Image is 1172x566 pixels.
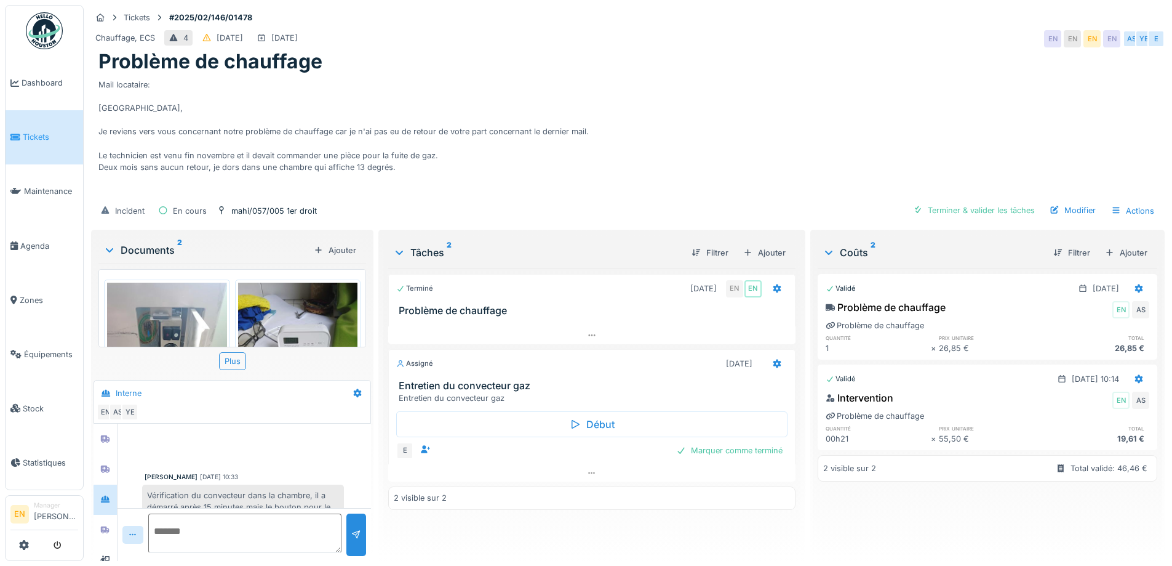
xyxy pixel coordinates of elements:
[1100,245,1152,261] div: Ajouter
[826,433,931,445] div: 00h21
[939,342,1044,354] div: 26,85 €
[219,352,246,370] div: Plus
[1044,424,1149,432] h6: total
[1132,301,1149,318] div: AS
[939,334,1044,342] h6: prix unitaire
[826,374,856,384] div: Validé
[95,32,155,44] div: Chauffage, ECS
[1106,202,1160,220] div: Actions
[396,358,433,369] div: Assigné
[142,485,344,530] div: Vérification du convecteur dans la chambre, il a démarré après 15 minutes mais le bouton pour le ...
[34,501,78,510] div: Manager
[103,243,309,257] div: Documents
[24,349,78,360] span: Équipements
[1112,301,1130,318] div: EN
[1123,30,1140,47] div: AS
[183,32,188,44] div: 4
[116,387,142,399] div: Interne
[396,442,413,459] div: E
[1044,342,1149,354] div: 26,85 €
[826,300,946,315] div: Problème de chauffage
[10,501,78,530] a: EN Manager[PERSON_NAME]
[121,403,138,421] div: YE
[124,12,150,23] div: Tickets
[107,283,227,442] img: naxddfnh6b7i1dxlgenrlotz7cq1
[826,410,924,422] div: Problème de chauffage
[177,243,182,257] sup: 2
[826,283,856,294] div: Validé
[1045,202,1101,219] div: Modifier
[1132,392,1149,409] div: AS
[1093,283,1119,294] div: [DATE]
[34,501,78,527] li: [PERSON_NAME]
[109,403,126,421] div: AS
[399,305,789,317] h3: Problème de chauffage
[871,245,875,260] sup: 2
[671,442,787,459] div: Marquer comme terminé
[394,492,447,504] div: 2 visible sur 2
[726,280,743,297] div: EN
[931,342,939,354] div: ×
[1044,433,1149,445] div: 19,61 €
[1070,463,1147,474] div: Total validé: 46,46 €
[826,390,893,405] div: Intervention
[826,334,931,342] h6: quantité
[1072,373,1119,385] div: [DATE] 10:14
[1044,334,1149,342] h6: total
[823,245,1043,260] div: Coûts
[1044,30,1061,47] div: EN
[826,342,931,354] div: 1
[393,245,681,260] div: Tâches
[231,205,317,217] div: mahi/057/005 1er droit
[1103,30,1120,47] div: EN
[823,463,876,474] div: 2 visible sur 2
[97,403,114,421] div: EN
[20,240,78,252] span: Agenda
[738,245,791,261] div: Ajouter
[1112,392,1130,409] div: EN
[744,280,762,297] div: EN
[23,131,78,143] span: Tickets
[309,242,361,259] div: Ajouter
[939,424,1044,432] h6: prix unitaire
[1147,30,1165,47] div: E
[6,435,83,490] a: Statistiques
[6,56,83,110] a: Dashboard
[6,327,83,381] a: Équipements
[399,392,789,404] div: Entretien du convecteur gaz
[271,32,298,44] div: [DATE]
[687,245,733,261] div: Filtrer
[939,433,1044,445] div: 55,50 €
[931,433,939,445] div: ×
[145,472,197,482] div: [PERSON_NAME]
[726,358,752,370] div: [DATE]
[238,283,358,442] img: pjnzaxyd8qdg7dbcwfy1r3m3wyyu
[22,77,78,89] span: Dashboard
[217,32,243,44] div: [DATE]
[826,424,931,432] h6: quantité
[1135,30,1152,47] div: YE
[98,50,322,73] h1: Problème de chauffage
[1083,30,1101,47] div: EN
[396,283,433,294] div: Terminé
[20,294,78,306] span: Zones
[10,505,29,524] li: EN
[115,205,145,217] div: Incident
[164,12,257,23] strong: #2025/02/146/01478
[173,205,207,217] div: En cours
[447,245,452,260] sup: 2
[1048,245,1095,261] div: Filtrer
[690,283,717,294] div: [DATE]
[826,320,924,331] div: Problème de chauffage
[6,110,83,164] a: Tickets
[23,403,78,414] span: Stock
[200,472,238,482] div: [DATE] 10:33
[24,185,78,197] span: Maintenance
[6,164,83,219] a: Maintenance
[6,273,83,327] a: Zones
[6,219,83,273] a: Agenda
[26,12,63,49] img: Badge_color-CXgf-gQk.svg
[396,411,787,437] div: Début
[98,74,1157,197] div: Mail locataire: [GEOGRAPHIC_DATA], Je reviens vers vous concernant notre problème de chauffage ca...
[23,457,78,469] span: Statistiques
